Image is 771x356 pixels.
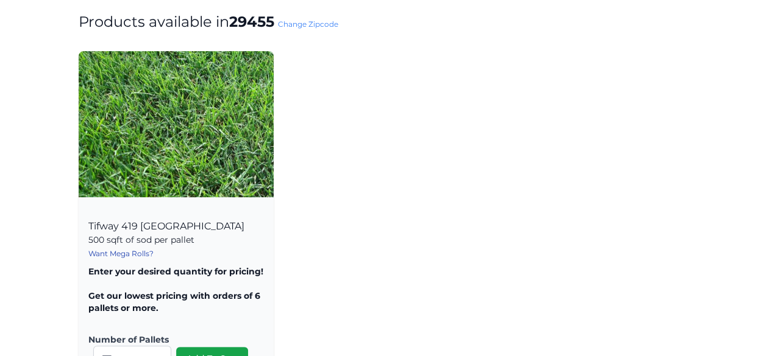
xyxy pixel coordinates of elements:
h1: Products available in [79,12,693,32]
strong: 29455 [229,13,274,30]
p: Enter your desired quantity for pricing! Get our lowest pricing with orders of 6 pallets or more. [88,265,264,314]
label: Number of Pallets [88,333,254,346]
a: Want Mega Rolls? [88,249,154,258]
img: Tifway 419 Bermuda Product Image [79,51,274,197]
a: Change Zipcode [278,19,338,29]
p: 500 sqft of sod per pallet [88,234,264,246]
